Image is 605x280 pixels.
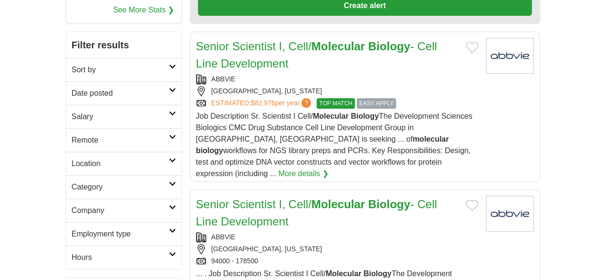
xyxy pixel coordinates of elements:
[72,111,169,123] h2: Salary
[66,222,182,246] a: Employment type
[72,205,169,216] h2: Company
[211,98,313,109] a: ESTIMATED:$82,976per year?
[196,40,437,70] a: Senior Scientist I, Cell/Molecular Biology- Cell Line Development
[196,256,478,266] div: 94000 - 178500
[72,158,169,169] h2: Location
[368,198,410,211] strong: Biology
[66,175,182,199] a: Category
[66,128,182,152] a: Remote
[278,168,329,179] a: More details ❯
[72,181,169,193] h2: Category
[72,134,169,146] h2: Remote
[466,200,478,211] button: Add to favorite jobs
[196,146,223,155] strong: biology
[66,32,182,58] h2: Filter results
[466,42,478,53] button: Add to favorite jobs
[368,40,410,53] strong: Biology
[196,198,437,228] a: Senior Scientist I, Cell/Molecular Biology- Cell Line Development
[486,196,534,232] img: AbbVie logo
[66,81,182,105] a: Date posted
[357,98,396,109] span: EASY APPLY
[66,58,182,81] a: Sort by
[317,98,354,109] span: TOP MATCH
[313,112,349,120] strong: Molecular
[72,252,169,263] h2: Hours
[72,88,169,99] h2: Date posted
[66,199,182,222] a: Company
[66,246,182,269] a: Hours
[72,64,169,76] h2: Sort by
[326,269,362,278] strong: Molecular
[413,135,449,143] strong: molecular
[311,198,365,211] strong: Molecular
[113,4,174,16] a: See More Stats ❯
[66,105,182,128] a: Salary
[196,112,473,178] span: Job Description Sr. Scientist I Cell/ The Development Sciences Biologics CMC Drug Substance Cell ...
[351,112,379,120] strong: Biology
[363,269,392,278] strong: Biology
[486,38,534,74] img: AbbVie logo
[66,152,182,175] a: Location
[196,244,478,254] div: [GEOGRAPHIC_DATA], [US_STATE]
[72,228,169,240] h2: Employment type
[251,99,275,107] span: $82,976
[211,75,236,83] a: ABBVIE
[211,233,236,241] a: ABBVIE
[196,86,478,96] div: [GEOGRAPHIC_DATA], [US_STATE]
[311,40,365,53] strong: Molecular
[301,98,311,108] span: ?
